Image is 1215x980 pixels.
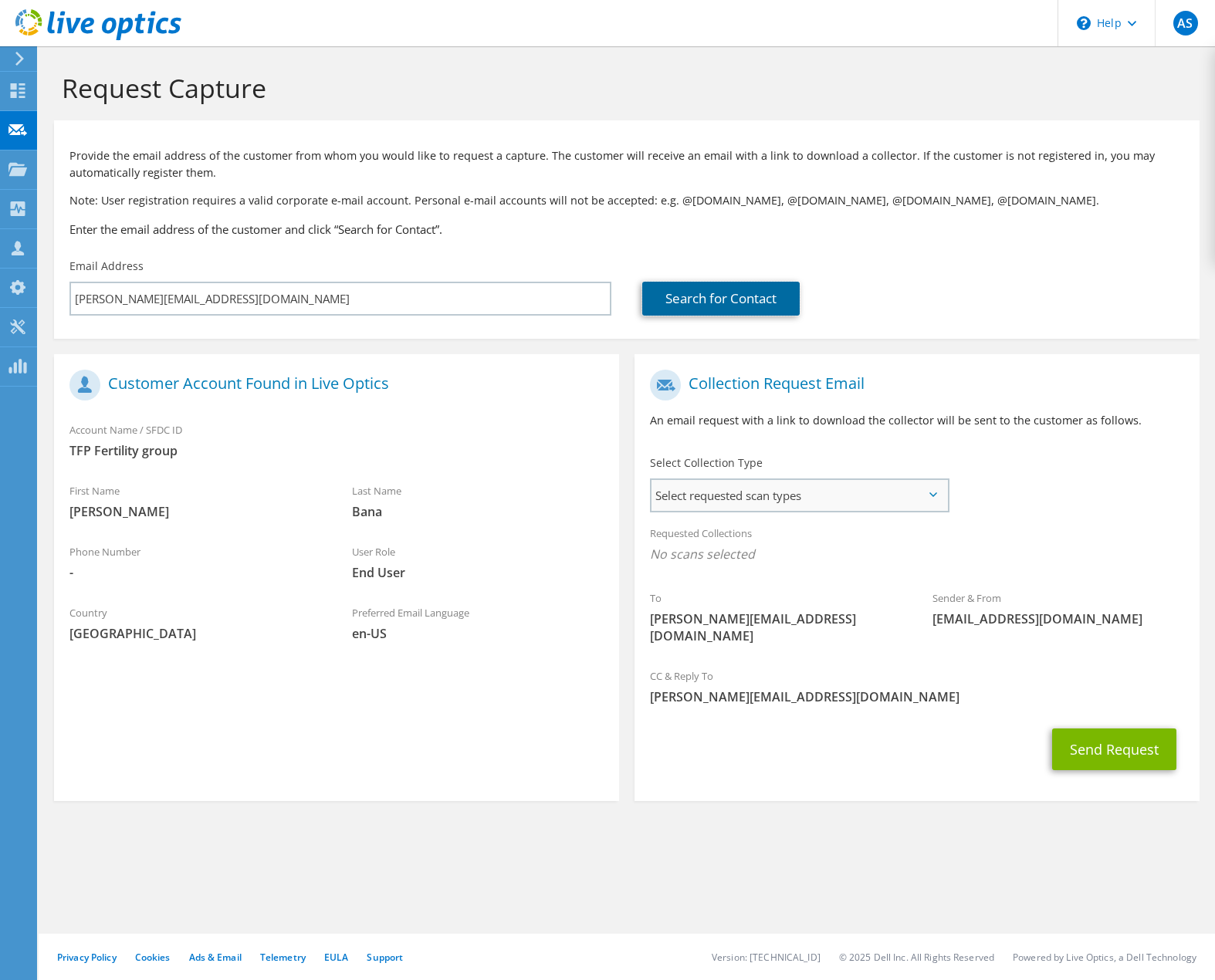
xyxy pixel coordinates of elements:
span: TFP Fertility group [69,442,604,459]
a: Cookies [135,951,171,964]
h3: Enter the email address of the customer and click “Search for Contact”. [69,221,1184,238]
p: Note: User registration requires a valid corporate e-mail account. Personal e-mail accounts will ... [69,192,1184,209]
span: [PERSON_NAME] [69,503,321,520]
li: © 2025 Dell Inc. All Rights Reserved [839,951,994,964]
label: Select Collection Type [650,455,763,471]
div: To [635,582,917,652]
a: Search for Contact [642,282,800,316]
span: End User [352,564,604,581]
li: Powered by Live Optics, a Dell Technology [1013,951,1196,964]
a: Ads & Email [189,951,242,964]
span: Select requested scan types [651,480,947,511]
div: User Role [337,536,619,589]
a: Privacy Policy [57,951,117,964]
h1: Request Capture [62,72,1184,104]
div: First Name [54,475,337,528]
span: - [69,564,321,581]
span: [GEOGRAPHIC_DATA] [69,625,321,642]
p: An email request with a link to download the collector will be sent to the customer as follows. [650,412,1184,429]
span: Bana [352,503,604,520]
div: Country [54,596,337,650]
h1: Collection Request Email [650,370,1176,400]
a: EULA [324,951,348,964]
div: CC & Reply To [635,660,1200,713]
span: No scans selected [650,546,1184,563]
div: Account Name / SFDC ID [54,414,619,467]
span: en-US [352,625,604,642]
span: AS [1173,11,1198,35]
span: [PERSON_NAME][EMAIL_ADDRESS][DOMAIN_NAME] [650,688,1184,705]
div: Sender & From [917,582,1200,635]
button: Send Request [1052,728,1176,770]
span: [EMAIL_ADDRESS][DOMAIN_NAME] [932,610,1184,627]
span: [PERSON_NAME][EMAIL_ADDRESS][DOMAIN_NAME] [650,610,902,644]
label: Email Address [69,259,144,274]
p: Provide the email address of the customer from whom you would like to request a capture. The cust... [69,147,1184,181]
div: Requested Collections [635,517,1200,574]
div: Last Name [337,475,619,528]
li: Version: [TECHNICAL_ID] [712,951,821,964]
div: Phone Number [54,536,337,589]
a: Support [367,951,403,964]
a: Telemetry [260,951,306,964]
div: Preferred Email Language [337,596,619,650]
h1: Customer Account Found in Live Optics [69,370,596,400]
svg: \n [1077,16,1091,30]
